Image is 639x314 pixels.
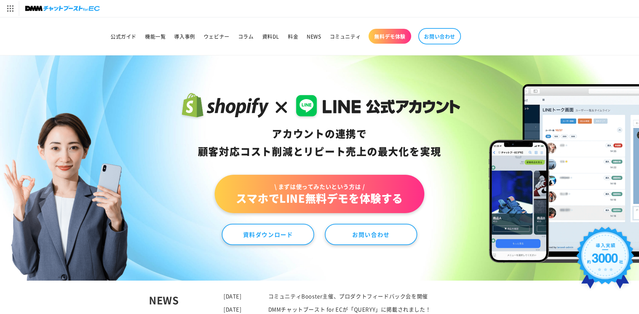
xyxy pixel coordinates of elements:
div: アカウントの連携で 顧客対応コスト削減と リピート売上の 最大化を実現 [179,125,461,161]
a: お問い合わせ [418,28,461,44]
span: 公式ガイド [111,33,136,39]
span: 導入事例 [174,33,195,39]
a: コミュニティBooster主催、プロダクトフィードバック会を開催 [268,292,428,300]
a: \ まずは使ってみたいという方は /スマホでLINE無料デモを体験する [215,175,424,213]
a: 資料ダウンロード [222,224,314,245]
img: チャットブーストforEC [25,4,100,13]
span: コラム [238,33,254,39]
span: お問い合わせ [424,33,455,39]
a: DMMチャットブースト for ECが「QUERYY」に掲載されました！ [268,305,431,313]
a: コラム [234,29,258,44]
span: 無料デモ体験 [374,33,406,39]
a: NEWS [302,29,325,44]
a: ウェビナー [199,29,234,44]
span: 料金 [288,33,298,39]
a: コミュニティ [326,29,365,44]
img: 導入実績約3000社 [573,224,637,297]
a: 料金 [284,29,302,44]
a: 公式ガイド [106,29,141,44]
span: 機能一覧 [145,33,166,39]
a: 機能一覧 [141,29,170,44]
span: 資料DL [262,33,279,39]
a: お問い合わせ [325,224,417,245]
span: NEWS [307,33,321,39]
span: コミュニティ [330,33,361,39]
a: 資料DL [258,29,284,44]
span: \ まずは使ってみたいという方は / [236,183,403,190]
img: サービス [1,1,19,16]
time: [DATE] [224,292,242,300]
a: 無料デモ体験 [369,29,411,44]
a: 導入事例 [170,29,199,44]
span: ウェビナー [204,33,230,39]
time: [DATE] [224,305,242,313]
